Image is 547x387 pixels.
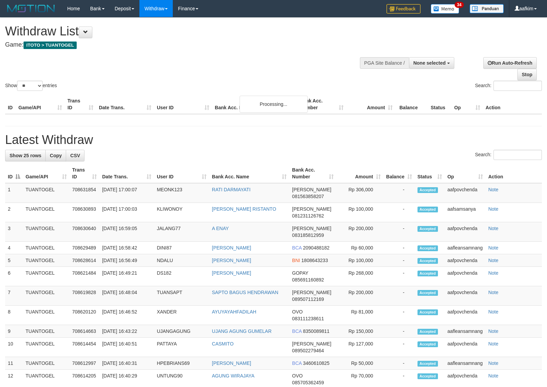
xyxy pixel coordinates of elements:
[23,183,70,203] td: TUANTOGEL
[100,267,154,286] td: [DATE] 16:49:21
[70,222,100,242] td: 708630640
[417,271,438,276] span: Accepted
[292,316,324,321] span: Copy 083111238611 to clipboard
[45,150,66,161] a: Copy
[23,286,70,306] td: TUANTOGEL
[212,290,278,295] a: SAPTO BAGUS HENDRAWAN
[488,206,499,212] a: Note
[445,242,486,254] td: aafleansamnang
[336,254,383,267] td: Rp 100,000
[445,183,486,203] td: aafpovchenda
[383,325,415,338] td: -
[154,164,209,183] th: User ID: activate to sort column ascending
[292,373,303,378] span: OVO
[5,254,23,267] td: 5
[100,203,154,222] td: [DATE] 17:00:03
[417,290,438,296] span: Accepted
[517,69,537,80] a: Stop
[5,164,23,183] th: ID: activate to sort column descending
[292,206,331,212] span: [PERSON_NAME]
[70,286,100,306] td: 708619828
[212,328,272,334] a: UJANG AGUNG GUMELAR
[297,95,346,114] th: Bank Acc. Number
[445,254,486,267] td: aafpovchenda
[336,267,383,286] td: Rp 268,000
[488,258,499,263] a: Note
[240,96,308,113] div: Processing...
[5,25,358,38] h1: Withdraw List
[154,338,209,357] td: PATTAYA
[70,183,100,203] td: 708631854
[5,242,23,254] td: 4
[488,341,499,346] a: Note
[488,309,499,315] a: Note
[23,254,70,267] td: TUANTOGEL
[100,222,154,242] td: [DATE] 16:59:05
[383,267,415,286] td: -
[23,222,70,242] td: TUANTOGEL
[383,183,415,203] td: -
[292,232,324,238] span: Copy 083185812959 to clipboard
[100,338,154,357] td: [DATE] 16:40:51
[488,226,499,231] a: Note
[70,242,100,254] td: 708629489
[23,242,70,254] td: TUANTOGEL
[445,286,486,306] td: aafpovchenda
[303,245,330,251] span: Copy 2090488182 to clipboard
[336,164,383,183] th: Amount: activate to sort column ascending
[23,267,70,286] td: TUANTOGEL
[383,338,415,357] td: -
[445,306,486,325] td: aafpovchenda
[417,258,438,264] span: Accepted
[292,296,324,302] span: Copy 089507112169 to clipboard
[5,325,23,338] td: 9
[445,357,486,370] td: aafleansamnang
[212,373,255,378] a: AGUNG WIRAJAYA
[417,341,438,347] span: Accepted
[5,203,23,222] td: 2
[486,164,542,183] th: Action
[488,328,499,334] a: Note
[5,222,23,242] td: 3
[70,338,100,357] td: 708614454
[24,42,77,49] span: ITOTO > TUANTOGEL
[23,357,70,370] td: TUANTOGEL
[23,164,70,183] th: Game/API: activate to sort column ascending
[154,325,209,338] td: UJANGAGUNG
[292,270,308,276] span: GOPAY
[383,242,415,254] td: -
[96,95,154,114] th: Date Trans.
[5,183,23,203] td: 1
[336,222,383,242] td: Rp 200,000
[23,338,70,357] td: TUANTOGEL
[493,150,542,160] input: Search:
[100,164,154,183] th: Date Trans.: activate to sort column ascending
[417,361,438,367] span: Accepted
[417,187,438,193] span: Accepted
[445,203,486,222] td: aafsamsanya
[50,153,62,158] span: Copy
[154,95,212,114] th: User ID
[417,329,438,335] span: Accepted
[17,81,43,91] select: Showentries
[16,95,65,114] th: Game/API
[383,306,415,325] td: -
[23,203,70,222] td: TUANTOGEL
[417,226,438,232] span: Accepted
[488,373,499,378] a: Note
[292,187,331,192] span: [PERSON_NAME]
[346,95,395,114] th: Amount
[154,203,209,222] td: KLIWONOY
[100,242,154,254] td: [DATE] 16:58:42
[70,164,100,183] th: Trans ID: activate to sort column ascending
[23,325,70,338] td: TUANTOGEL
[445,222,486,242] td: aafpovchenda
[383,222,415,242] td: -
[336,306,383,325] td: Rp 81,000
[100,254,154,267] td: [DATE] 16:56:49
[70,306,100,325] td: 708620120
[5,286,23,306] td: 7
[292,290,331,295] span: [PERSON_NAME]
[336,183,383,203] td: Rp 306,000
[212,341,234,346] a: CASMITO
